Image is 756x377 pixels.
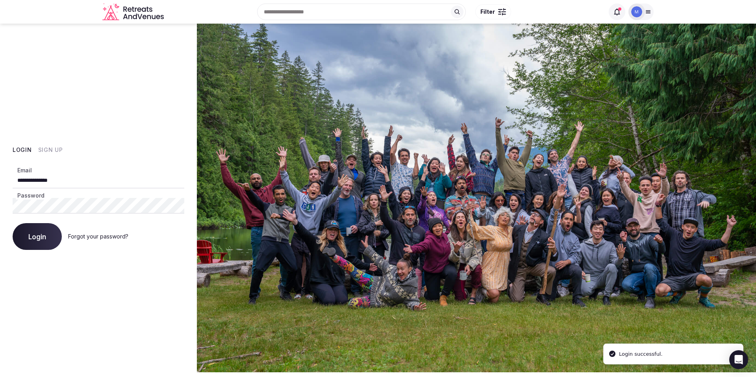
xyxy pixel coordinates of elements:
button: Filter [475,4,511,19]
button: Sign Up [38,146,63,154]
img: meg [631,6,642,17]
svg: Retreats and Venues company logo [102,3,165,21]
div: Login successful. [619,350,663,358]
a: Forgot your password? [68,233,128,240]
button: Login [13,146,32,154]
div: Open Intercom Messenger [729,350,748,369]
span: Login [28,233,46,240]
button: Login [13,223,62,250]
img: My Account Background [197,24,756,372]
span: Filter [480,8,495,16]
a: Visit the homepage [102,3,165,21]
